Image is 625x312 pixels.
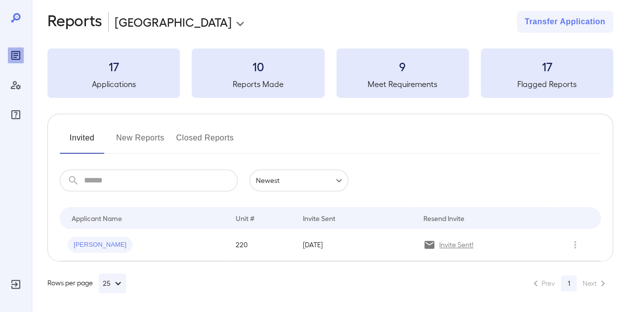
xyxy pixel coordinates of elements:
h5: Applications [47,78,180,90]
h2: Reports [47,11,102,33]
span: [PERSON_NAME] [68,240,132,250]
h3: 17 [481,58,613,74]
button: 25 [99,273,126,293]
div: Invite Sent [302,212,335,224]
button: Invited [60,130,104,154]
nav: pagination navigation [525,275,613,291]
button: page 1 [561,275,577,291]
div: Resend Invite [423,212,464,224]
button: New Reports [116,130,165,154]
div: Applicant Name [72,212,122,224]
div: Unit # [236,212,254,224]
h3: 17 [47,58,180,74]
h5: Flagged Reports [481,78,613,90]
div: Reports [8,47,24,63]
h5: Reports Made [192,78,324,90]
p: [GEOGRAPHIC_DATA] [115,14,232,30]
td: [DATE] [294,229,416,261]
button: Row Actions [567,237,583,253]
h5: Meet Requirements [336,78,469,90]
div: Rows per page [47,273,126,293]
td: 220 [228,229,295,261]
h3: 9 [336,58,469,74]
p: Invite Sent! [439,240,473,250]
div: Newest [250,170,348,191]
button: Transfer Application [517,11,613,33]
button: Closed Reports [176,130,234,154]
div: Log Out [8,276,24,292]
div: FAQ [8,107,24,123]
h3: 10 [192,58,324,74]
div: Manage Users [8,77,24,93]
summary: 17Applications10Reports Made9Meet Requirements17Flagged Reports [47,48,613,98]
